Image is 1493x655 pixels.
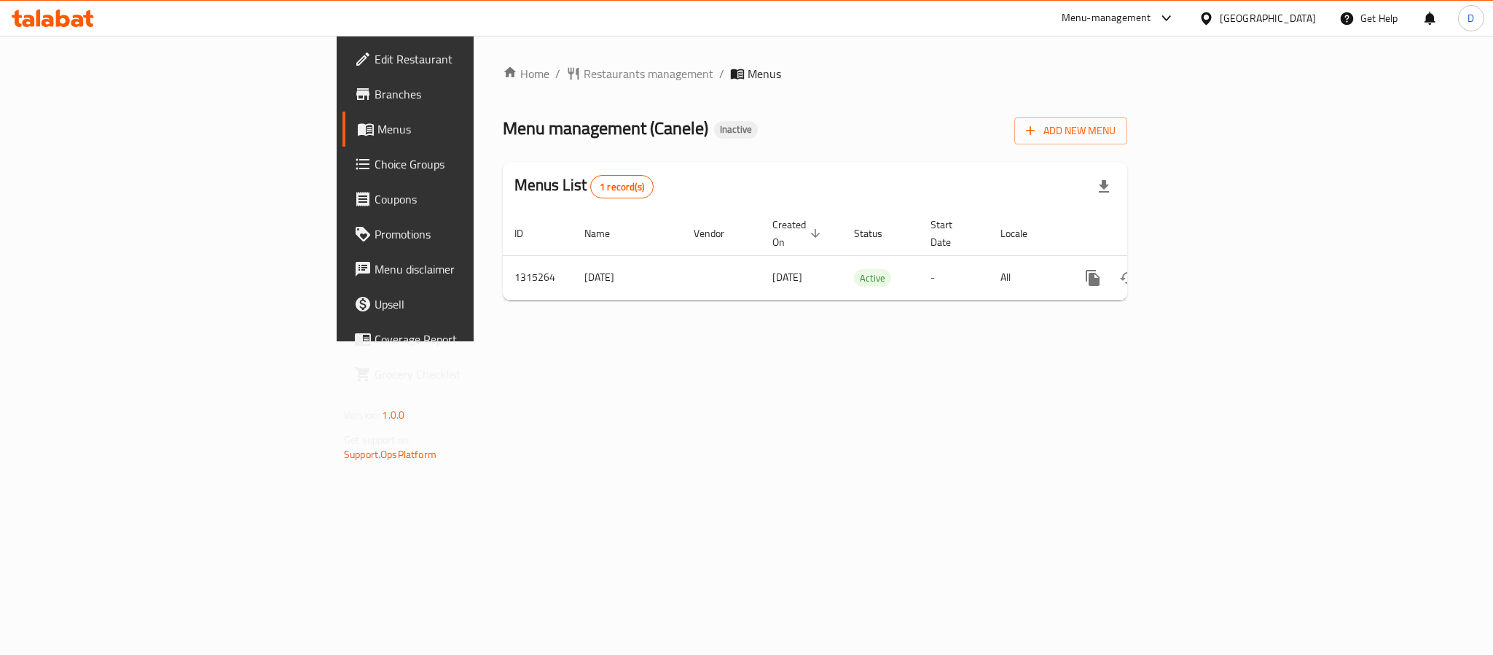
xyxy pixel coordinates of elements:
[375,50,574,68] span: Edit Restaurant
[375,155,574,173] span: Choice Groups
[342,322,586,357] a: Coverage Report
[377,120,574,138] span: Menus
[342,147,586,182] a: Choice Groups
[342,182,586,217] a: Coupons
[854,270,891,287] span: Active
[714,123,758,136] span: Inactive
[1026,122,1116,140] span: Add New Menu
[748,65,781,82] span: Menus
[375,190,574,208] span: Coupons
[344,406,380,425] span: Version:
[1000,225,1046,242] span: Locale
[514,225,542,242] span: ID
[1014,117,1127,144] button: Add New Menu
[694,225,743,242] span: Vendor
[344,445,436,464] a: Support.OpsPlatform
[566,65,713,82] a: Restaurants management
[514,174,654,198] h2: Menus List
[1220,10,1316,26] div: [GEOGRAPHIC_DATA]
[1110,260,1145,295] button: Change Status
[854,225,901,242] span: Status
[342,252,586,287] a: Menu disclaimer
[344,430,411,449] span: Get support on:
[342,287,586,322] a: Upsell
[591,180,653,194] span: 1 record(s)
[590,175,654,198] div: Total records count
[1086,169,1121,204] div: Export file
[342,357,586,392] a: Grocery Checklist
[584,225,629,242] span: Name
[503,112,708,144] span: Menu management ( Canele )
[1467,10,1474,26] span: D
[772,268,802,287] span: [DATE]
[573,255,682,300] td: [DATE]
[930,216,971,251] span: Start Date
[342,77,586,112] a: Branches
[503,212,1227,301] table: enhanced table
[375,225,574,243] span: Promotions
[1062,9,1151,27] div: Menu-management
[854,269,891,287] div: Active
[375,295,574,313] span: Upsell
[342,217,586,252] a: Promotions
[503,65,1127,82] nav: breadcrumb
[919,255,989,300] td: -
[719,65,724,82] li: /
[714,121,758,139] div: Inactive
[375,260,574,278] span: Menu disclaimer
[989,255,1064,300] td: All
[772,216,825,251] span: Created On
[342,112,586,147] a: Menus
[375,85,574,103] span: Branches
[342,42,586,77] a: Edit Restaurant
[375,330,574,348] span: Coverage Report
[584,65,713,82] span: Restaurants management
[375,365,574,383] span: Grocery Checklist
[1064,212,1227,256] th: Actions
[1075,260,1110,295] button: more
[382,406,404,425] span: 1.0.0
